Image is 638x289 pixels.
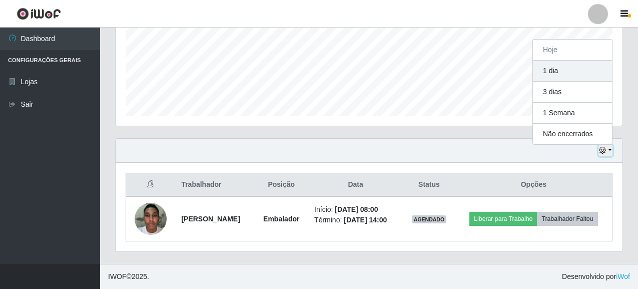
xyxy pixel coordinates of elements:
[135,197,167,240] img: 1752181822645.jpeg
[533,61,612,82] button: 1 dia
[314,204,397,215] li: Início:
[533,103,612,124] button: 1 Semana
[533,124,612,144] button: Não encerrados
[314,215,397,225] li: Término:
[533,40,612,61] button: Hoje
[181,215,240,223] strong: [PERSON_NAME]
[537,212,597,226] button: Trabalhador Faltou
[175,173,254,197] th: Trabalhador
[335,205,378,213] time: [DATE] 08:00
[412,215,447,223] span: AGENDADO
[17,8,61,20] img: CoreUI Logo
[403,173,455,197] th: Status
[344,216,387,224] time: [DATE] 14:00
[108,272,127,280] span: IWOF
[469,212,537,226] button: Liberar para Trabalho
[616,272,630,280] a: iWof
[308,173,403,197] th: Data
[533,82,612,103] button: 3 dias
[562,271,630,282] span: Desenvolvido por
[254,173,308,197] th: Posição
[263,215,299,223] strong: Embalador
[108,271,149,282] span: © 2025 .
[455,173,612,197] th: Opções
